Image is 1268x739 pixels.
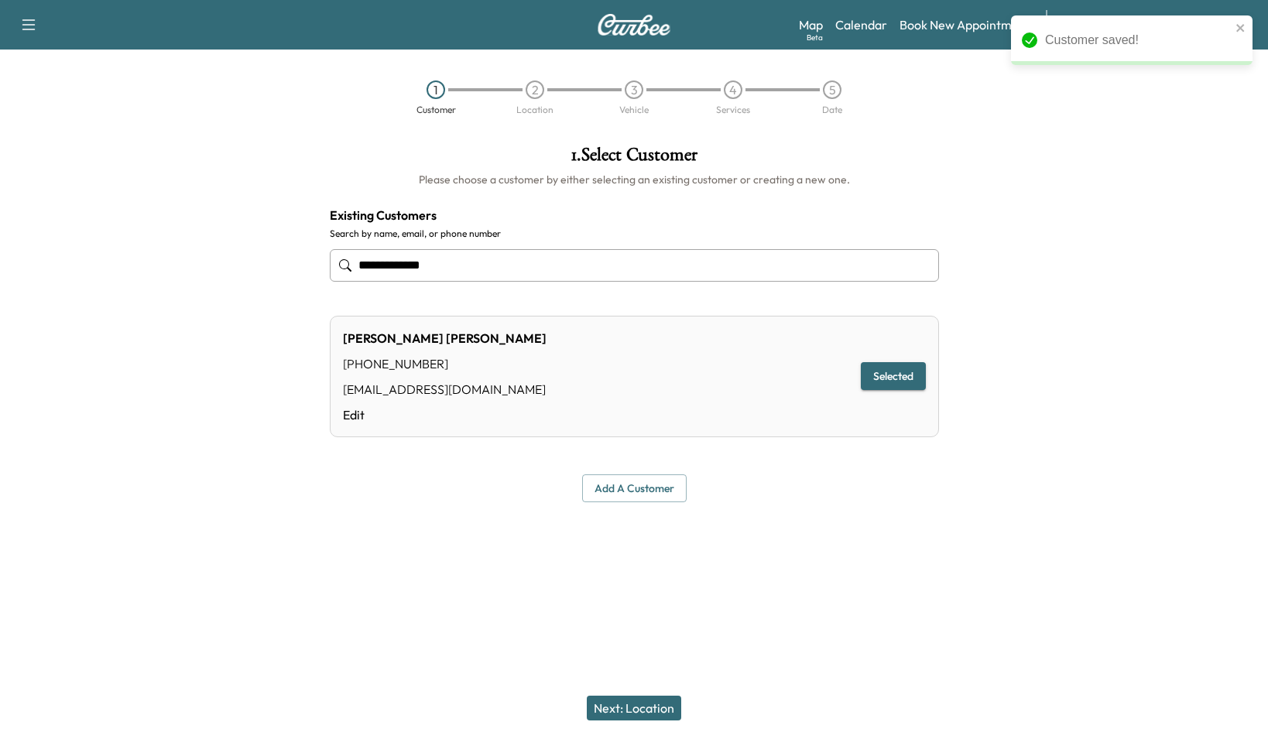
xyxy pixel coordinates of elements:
div: Customer [416,105,456,115]
div: Beta [807,32,823,43]
button: Next: Location [587,696,681,720]
div: [PERSON_NAME] [PERSON_NAME] [343,329,547,347]
a: Calendar [835,15,887,34]
button: Selected [861,362,926,391]
div: [PHONE_NUMBER] [343,354,547,373]
div: Location [516,105,553,115]
div: Services [716,105,750,115]
img: Curbee Logo [597,14,671,36]
a: Book New Appointment [900,15,1030,34]
h1: 1 . Select Customer [330,145,939,172]
button: Add a customer [582,474,687,503]
div: 3 [625,80,643,99]
h6: Please choose a customer by either selecting an existing customer or creating a new one. [330,172,939,187]
div: 4 [724,80,742,99]
div: Vehicle [619,105,649,115]
div: 2 [526,80,544,99]
div: 1 [427,80,445,99]
button: close [1235,22,1246,34]
h4: Existing Customers [330,206,939,224]
div: 5 [823,80,841,99]
a: Edit [343,405,547,424]
div: [EMAIL_ADDRESS][DOMAIN_NAME] [343,380,547,399]
a: MapBeta [799,15,823,34]
div: Date [822,105,842,115]
label: Search by name, email, or phone number [330,228,939,240]
div: Customer saved! [1045,31,1231,50]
